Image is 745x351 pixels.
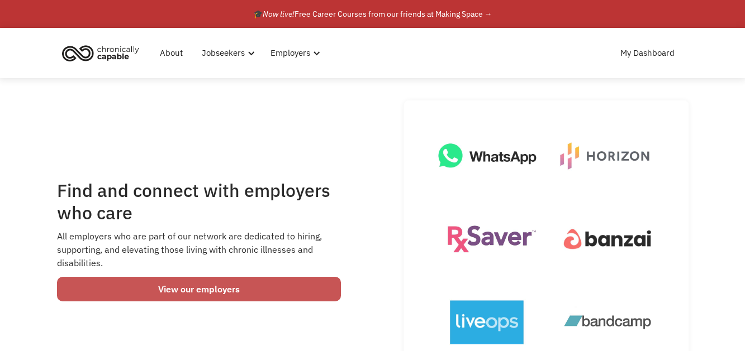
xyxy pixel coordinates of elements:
[264,35,324,71] div: Employers
[195,35,258,71] div: Jobseekers
[59,41,143,65] img: Chronically Capable logo
[153,35,189,71] a: About
[263,9,295,19] em: Now live!
[57,179,341,224] h1: Find and connect with employers who care
[253,7,492,21] div: 🎓 Free Career Courses from our friends at Making Space →
[271,46,310,60] div: Employers
[59,41,148,65] a: home
[57,277,341,301] a: View our employers
[202,46,245,60] div: Jobseekers
[614,35,681,71] a: My Dashboard
[57,229,341,270] div: All employers who are part of our network are dedicated to hiring, supporting, and elevating thos...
